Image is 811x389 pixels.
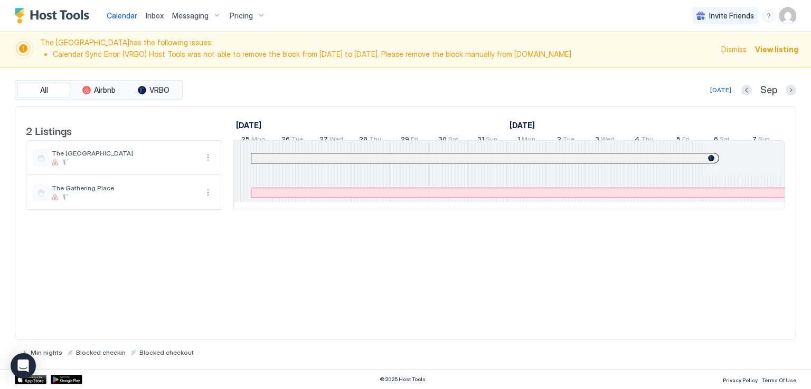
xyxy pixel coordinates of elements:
[592,133,617,148] a: September 3, 2025
[477,135,484,146] span: 31
[632,133,656,148] a: September 4, 2025
[329,135,343,146] span: Wed
[762,9,775,22] div: menu
[319,135,328,146] span: 27
[251,135,265,146] span: Mon
[522,135,535,146] span: Mon
[202,186,214,199] button: More options
[15,375,46,384] a: App Store
[676,135,681,146] span: 5
[750,133,772,148] a: September 7, 2025
[779,7,796,24] div: User profile
[475,133,500,148] a: August 31, 2025
[146,10,164,21] a: Inbox
[758,135,770,146] span: Sun
[72,83,125,98] button: Airbnb
[762,374,796,385] a: Terms Of Use
[709,11,754,21] span: Invite Friends
[674,133,692,148] a: September 5, 2025
[230,11,253,21] span: Pricing
[146,11,164,20] span: Inbox
[40,85,48,95] span: All
[52,149,197,157] span: The [GEOGRAPHIC_DATA]
[635,135,639,146] span: 4
[359,135,367,146] span: 28
[436,133,461,148] a: August 30, 2025
[380,376,426,383] span: © 2025 Host Tools
[31,348,62,356] span: Min nights
[202,151,214,164] button: More options
[554,133,577,148] a: September 2, 2025
[720,135,730,146] span: Sat
[149,85,169,95] span: VRBO
[241,135,250,146] span: 25
[279,133,306,148] a: August 26, 2025
[233,118,264,133] a: August 25, 2025
[448,135,458,146] span: Sat
[401,135,409,146] span: 29
[741,85,752,95] button: Previous month
[595,135,599,146] span: 3
[557,135,561,146] span: 2
[202,186,214,199] div: menu
[281,135,290,146] span: 26
[721,44,747,55] div: Dismiss
[762,377,796,383] span: Terms Of Use
[15,8,94,24] a: Host Tools Logo
[641,135,653,146] span: Thu
[709,84,733,96] button: [DATE]
[714,135,718,146] span: 6
[356,133,384,148] a: August 28, 2025
[40,38,715,61] span: The [GEOGRAPHIC_DATA] has the following issues:
[752,135,757,146] span: 7
[107,11,137,20] span: Calendar
[139,348,194,356] span: Blocked checkout
[486,135,497,146] span: Sun
[411,135,418,146] span: Fri
[786,85,796,95] button: Next month
[507,118,537,133] a: September 1, 2025
[15,80,183,100] div: tab-group
[438,135,447,146] span: 30
[711,133,732,148] a: September 6, 2025
[52,184,197,192] span: The Gathering Place
[26,122,72,138] span: 2 Listings
[17,83,70,98] button: All
[755,44,798,55] div: View listing
[710,85,731,95] div: [DATE]
[94,85,116,95] span: Airbnb
[76,348,126,356] span: Blocked checkin
[398,133,421,148] a: August 29, 2025
[601,135,615,146] span: Wed
[760,84,777,96] span: Sep
[723,377,758,383] span: Privacy Policy
[11,353,36,378] div: Open Intercom Messenger
[172,11,209,21] span: Messaging
[682,135,690,146] span: Fri
[369,135,381,146] span: Thu
[517,135,520,146] span: 1
[515,133,538,148] a: September 1, 2025
[107,10,137,21] a: Calendar
[127,83,180,98] button: VRBO
[51,375,82,384] a: Google Play Store
[563,135,574,146] span: Tue
[239,133,268,148] a: August 25, 2025
[202,151,214,164] div: menu
[291,135,303,146] span: Tue
[53,50,715,59] li: Calendar Sync Error: (VRBO) Host Tools was not able to remove the block from [DATE] to [DATE]. Pl...
[723,374,758,385] a: Privacy Policy
[317,133,346,148] a: August 27, 2025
